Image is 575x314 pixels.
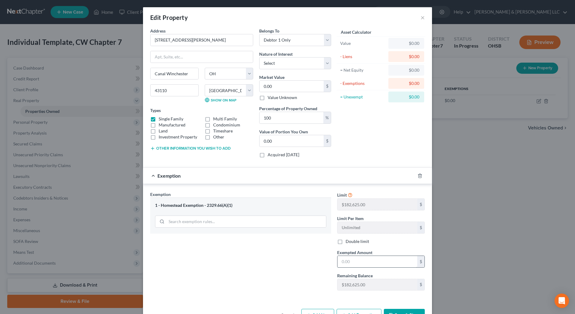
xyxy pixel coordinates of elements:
label: Asset Calculator [341,29,371,35]
label: Percentage of Property Owned [259,105,317,112]
input: 0.00 [260,112,323,123]
label: Value of Portion You Own [259,129,308,135]
span: Exemption [157,173,181,179]
span: Belongs To [259,28,279,33]
div: - Exemptions [340,80,386,86]
div: $ [417,222,424,233]
div: - Liens [340,54,386,60]
div: Value [340,40,386,46]
input: 0.00 [260,135,324,147]
div: $ [324,135,331,147]
label: Remaining Balance [337,272,373,279]
div: $0.00 [393,40,419,46]
span: Exemption [150,192,171,197]
div: $0.00 [393,94,419,100]
input: Apt, Suite, etc... [151,51,253,63]
input: -- [337,279,417,291]
a: Show on Map [205,98,236,102]
div: 1 - Homestead Exemption - 2329.66(A)(1) [155,203,326,208]
div: $0.00 [393,67,419,73]
div: Edit Property [150,13,188,22]
label: Value Unknown [268,95,297,101]
button: Other information you wish to add [150,146,231,151]
div: $ [324,81,331,92]
div: $0.00 [393,54,419,60]
div: = Net Equity [340,67,386,73]
label: Double limit [346,238,369,244]
input: 0.00 [337,256,417,267]
label: Nature of Interest [259,51,293,57]
div: $ [417,279,424,291]
input: 0.00 [260,81,324,92]
label: Limit Per Item [337,215,364,222]
div: % [323,112,331,123]
label: Other [213,134,224,140]
input: Enter zip... [150,84,199,96]
label: Acquired [DATE] [268,152,299,158]
label: Single Family [159,116,183,122]
span: Address [150,28,166,33]
label: Land [159,128,168,134]
input: -- [337,222,417,233]
label: Types [150,107,161,113]
input: Search exemption rules... [166,216,326,227]
input: Enter address... [151,34,253,46]
label: Investment Property [159,134,197,140]
div: Open Intercom Messenger [555,294,569,308]
label: Market Value [259,74,284,80]
input: Enter city... [151,68,198,79]
label: Manufactured [159,122,185,128]
label: Condominium [213,122,240,128]
div: = Unexempt [340,94,386,100]
div: $ [417,256,424,267]
button: × [421,14,425,21]
input: -- [337,199,417,210]
span: Exempted Amount [337,250,372,255]
label: Multi Family [213,116,237,122]
span: Limit [337,192,347,197]
div: $ [417,199,424,210]
label: Timeshare [213,128,233,134]
div: $0.00 [393,80,419,86]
